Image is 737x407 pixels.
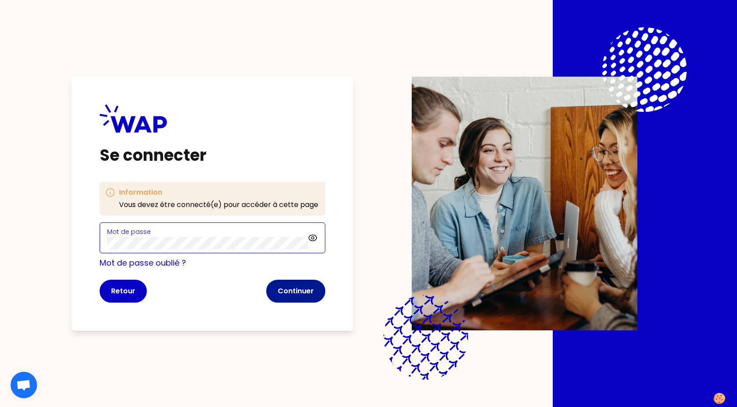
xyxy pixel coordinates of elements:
[11,372,37,398] div: Ouvrir le chat
[266,280,325,303] button: Continuer
[107,227,151,236] label: Mot de passe
[100,147,325,164] h1: Se connecter
[100,280,147,303] button: Retour
[412,77,637,330] img: Description
[119,187,318,198] h3: Information
[100,257,186,268] a: Mot de passe oublié ?
[119,200,318,210] p: Vous devez être connecté(e) pour accéder à cette page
